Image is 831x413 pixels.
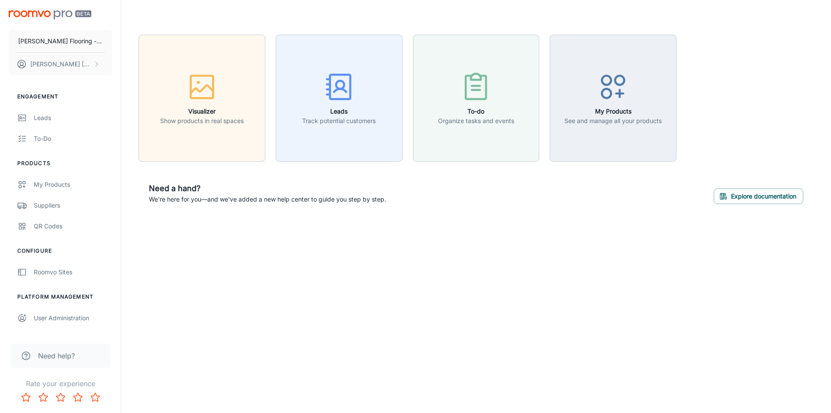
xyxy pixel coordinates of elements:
[34,134,112,143] div: To-do
[149,182,386,195] h6: Need a hand?
[34,221,112,231] div: QR Codes
[413,35,540,162] button: To-doOrganize tasks and events
[438,116,514,126] p: Organize tasks and events
[30,59,91,69] p: [PERSON_NAME] [PERSON_NAME]
[550,93,676,102] a: My ProductsSee and manage all your products
[160,116,244,126] p: Show products in real spaces
[160,107,244,116] h6: Visualizer
[714,191,803,200] a: Explore documentation
[550,35,676,162] button: My ProductsSee and manage all your products
[9,30,112,52] button: [PERSON_NAME] Flooring - Test Site
[34,180,112,189] div: My Products
[34,201,112,210] div: Suppliers
[302,116,376,126] p: Track potential customers
[34,113,112,123] div: Leads
[302,107,376,116] h6: Leads
[276,35,403,162] button: LeadsTrack potential customers
[438,107,514,116] h6: To-do
[714,189,803,204] button: Explore documentation
[9,10,91,20] img: Roomvo PRO Beta
[413,93,540,102] a: To-doOrganize tasks and events
[564,107,662,116] h6: My Products
[276,93,403,102] a: LeadsTrack potential customers
[149,195,386,204] p: We're here for you—and we've added a new help center to guide you step by step.
[564,116,662,126] p: See and manage all your products
[18,36,103,46] p: [PERSON_NAME] Flooring - Test Site
[138,35,265,162] button: VisualizerShow products in real spaces
[9,53,112,75] button: [PERSON_NAME] [PERSON_NAME]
